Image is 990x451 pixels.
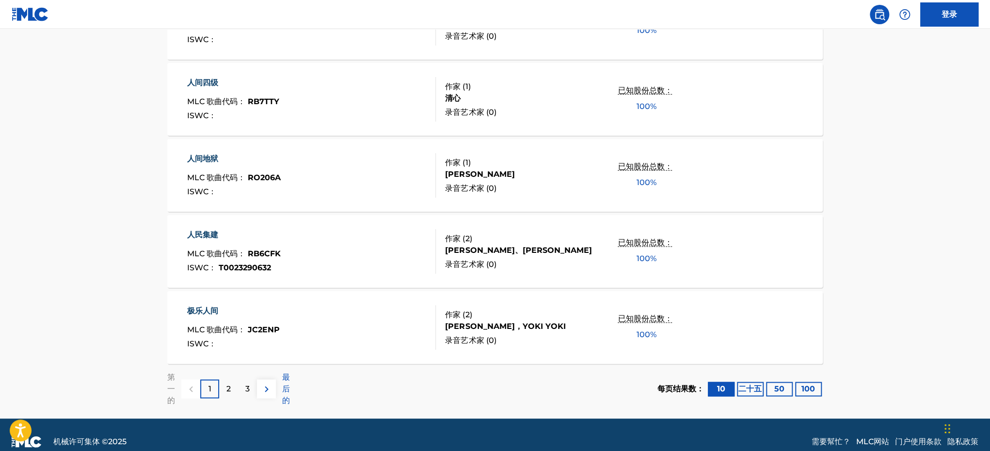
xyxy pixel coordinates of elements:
font: [PERSON_NAME]，YOKI YOKI [445,322,565,331]
font: 清心 [445,93,461,103]
font: 机械许可集体 © [53,437,108,446]
div: 聊天小组件 [942,404,990,451]
div: 拖动 [944,414,950,443]
font: ： [238,173,245,182]
font: ： [238,325,245,334]
div: 帮助 [895,5,914,24]
font: 极乐人间 [187,306,218,315]
font: 已知股份总数： [618,314,672,323]
font: 录音艺术家 ( [445,260,488,269]
font: 0 [488,184,494,193]
font: 100 [801,384,815,393]
font: ) [494,260,496,269]
font: 已知股份总数： [618,86,672,95]
a: MLC网站 [856,436,889,448]
font: 二十五 [738,384,762,393]
a: 人民集建MLC 歌曲代码：RB6CFKISWC：T0023290632作家 (2)[PERSON_NAME]、[PERSON_NAME]录音艺术家 (0)已知股份总数：100% [167,215,823,288]
a: 极乐人间MLC 歌曲代码：JC2ENPISWC：作家 (2)[PERSON_NAME]，YOKI YOKI录音艺术家 (0)已知股份总数：100% [167,291,823,364]
font: 100 [636,102,650,111]
a: 门户使用条款 [895,436,942,448]
font: ： [238,97,245,106]
a: 人间地狱MLC 歌曲代码：RO206AISWC：作家 (1)[PERSON_NAME]录音艺术家 (0)已知股份总数：100% [167,139,823,212]
font: MLC 歌曲代码 [187,97,238,106]
font: ) [494,336,496,345]
font: 作家 ( [445,158,465,167]
font: 0 [488,31,494,41]
font: 0 [488,108,494,117]
font: 最后的 [282,373,290,405]
font: 已知股份总数： [618,238,672,247]
img: MLC 标志 [12,7,49,21]
font: 每页结果数： [657,384,704,393]
font: 2025 [108,437,127,446]
font: % [650,178,656,187]
font: 2 [465,234,469,243]
font: 3 [245,384,250,393]
font: 100 [636,254,650,263]
font: 录音艺术家 ( [445,31,488,41]
font: 1 [465,82,468,91]
font: [PERSON_NAME] [445,170,514,179]
font: ： [208,339,216,348]
button: 100 [795,382,822,396]
font: 100 [636,26,650,35]
font: ： [208,35,216,44]
font: ISWC [187,339,208,348]
font: % [650,102,656,111]
font: 第一的 [167,373,175,405]
font: ) [469,234,472,243]
img: 正确的 [261,383,272,395]
button: 50 [766,382,793,396]
font: 1 [465,158,468,167]
font: ISWC [187,187,208,196]
font: ) [468,82,470,91]
font: % [650,330,656,339]
font: RO206A [248,173,281,182]
font: ： [208,263,216,272]
font: 0 [488,260,494,269]
font: 作家 ( [445,310,465,319]
img: 帮助 [899,9,910,20]
font: 2 [465,310,469,319]
font: ) [469,310,472,319]
font: 门户使用条款 [895,437,942,446]
font: ISWC [187,263,208,272]
font: 登录 [942,10,957,19]
font: 100 [636,178,650,187]
font: 录音艺术家 ( [445,336,488,345]
a: 登录 [920,2,978,27]
font: 人间四级 [187,78,218,87]
font: T0023290632 [219,263,271,272]
font: RB7TTY [248,97,279,106]
font: 录音艺术家 ( [445,184,488,193]
font: 作家 ( [445,234,465,243]
font: 已知股份总数： [618,162,672,171]
font: 100 [636,330,650,339]
font: ) [494,31,496,41]
font: ： [208,111,216,120]
font: JC2ENP [248,325,280,334]
font: ) [494,108,496,117]
font: 录音艺术家 ( [445,108,488,117]
font: 0 [488,336,494,345]
font: ISWC [187,35,208,44]
iframe: 聊天小工具 [942,404,990,451]
button: 二十五 [737,382,764,396]
a: 公开搜索 [870,5,889,24]
font: ) [468,158,470,167]
img: 标识 [12,436,42,448]
font: MLC网站 [856,437,889,446]
font: 10 [717,384,725,393]
font: 作家 ( [445,82,465,91]
font: MLC 歌曲代码 [187,325,238,334]
font: ： [208,187,216,196]
font: 2 [226,384,231,393]
font: 人民集建 [187,230,218,239]
font: ： [238,249,245,258]
font: [PERSON_NAME]、[PERSON_NAME] [445,246,591,255]
font: 人间地狱 [187,154,218,163]
font: ISWC [187,111,208,120]
a: 人间四级MLC 歌曲代码：RB7TTYISWC：作家 (1)清心录音艺术家 (0)已知股份总数：100% [167,63,823,136]
a: 需要幫忙？ [812,436,850,448]
font: % [650,254,656,263]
